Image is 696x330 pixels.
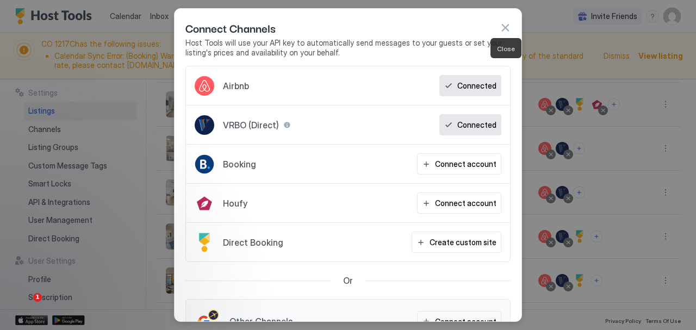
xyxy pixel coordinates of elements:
[229,316,293,327] span: Other Channels
[343,275,353,286] span: Or
[412,232,501,253] button: Create custom site
[439,75,501,96] button: Connected
[223,80,249,91] span: Airbnb
[439,114,501,135] button: Connected
[435,158,496,170] div: Connect account
[457,119,496,130] div: Connected
[417,153,501,175] button: Connect account
[223,237,283,248] span: Direct Booking
[435,197,496,209] div: Connect account
[185,38,511,57] span: Host Tools will use your API key to automatically send messages to your guests or set your listin...
[417,192,501,214] button: Connect account
[223,120,279,130] span: VRBO (Direct)
[8,225,226,301] iframe: Intercom notifications message
[457,80,496,91] div: Connected
[11,293,37,319] iframe: Intercom live chat
[33,293,42,302] span: 1
[497,45,515,53] span: Close
[223,198,247,209] span: Houfy
[185,20,276,36] span: Connect Channels
[430,236,496,248] div: Create custom site
[435,316,496,327] div: Connect account
[223,159,256,170] span: Booking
